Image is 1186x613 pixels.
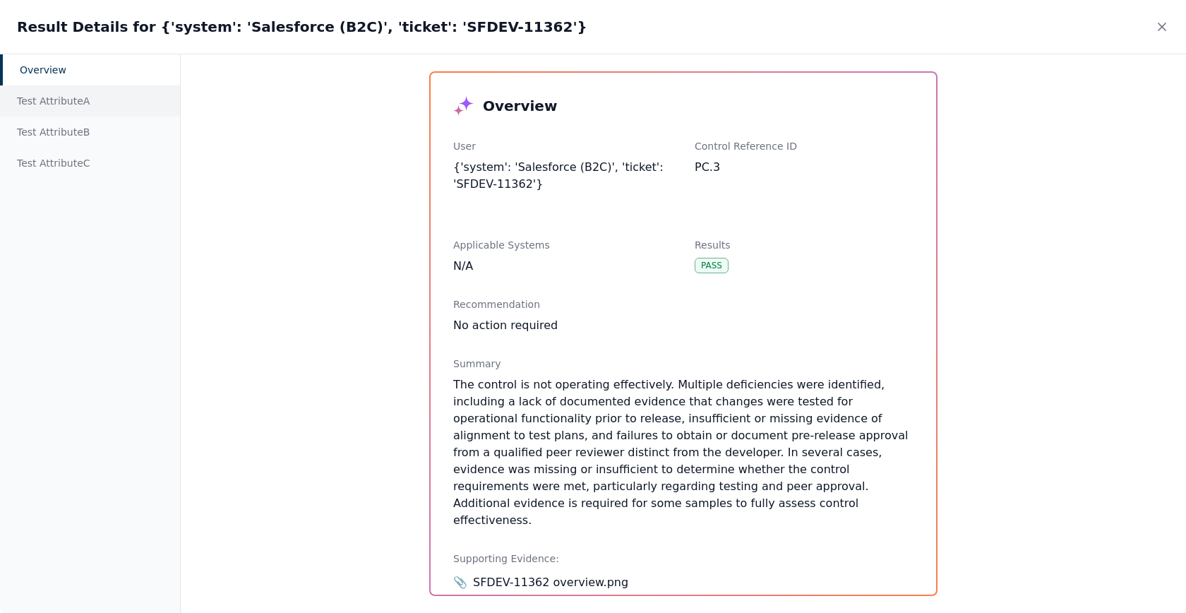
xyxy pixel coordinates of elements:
div: User [453,139,672,153]
div: {'system': 'Salesforce (B2C)', 'ticket': 'SFDEV-11362'} [453,159,672,193]
div: Supporting Evidence: [453,552,914,566]
div: The control is not operating effectively. Multiple deficiencies were identified, including a lack... [453,376,914,529]
h2: Result Details for {'system': 'Salesforce (B2C)', 'ticket': 'SFDEV-11362'} [17,17,587,37]
div: PC.3 [695,159,914,176]
span: 📎 [453,574,467,591]
div: No action required [453,317,914,334]
div: Pass [695,258,729,273]
div: N/A [453,258,672,275]
div: Applicable Systems [453,238,672,252]
div: Results [695,238,914,252]
div: Summary [453,357,914,371]
div: Control Reference ID [695,139,914,153]
div: SFDEV-11362 overview.png [473,574,914,591]
h3: Overview [483,96,557,116]
div: Recommendation [453,297,914,311]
